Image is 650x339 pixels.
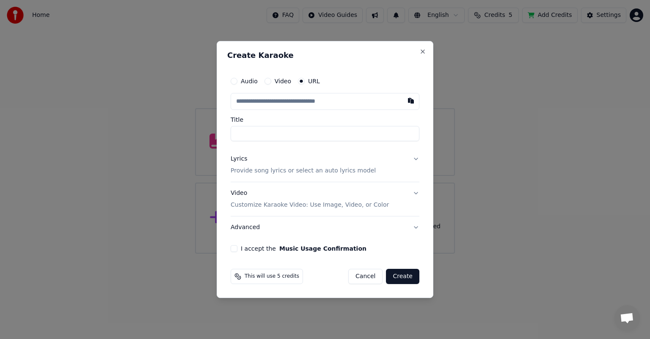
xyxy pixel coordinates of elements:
[386,269,419,284] button: Create
[231,201,389,209] p: Customize Karaoke Video: Use Image, Video, or Color
[348,269,383,284] button: Cancel
[231,182,419,216] button: VideoCustomize Karaoke Video: Use Image, Video, or Color
[231,167,376,175] p: Provide song lyrics or select an auto lyrics model
[279,246,366,252] button: I accept the
[275,78,291,84] label: Video
[308,78,320,84] label: URL
[231,155,247,163] div: Lyrics
[231,216,419,238] button: Advanced
[241,246,366,252] label: I accept the
[231,148,419,182] button: LyricsProvide song lyrics or select an auto lyrics model
[231,117,419,123] label: Title
[231,189,389,209] div: Video
[245,273,299,280] span: This will use 5 credits
[227,52,423,59] h2: Create Karaoke
[241,78,258,84] label: Audio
